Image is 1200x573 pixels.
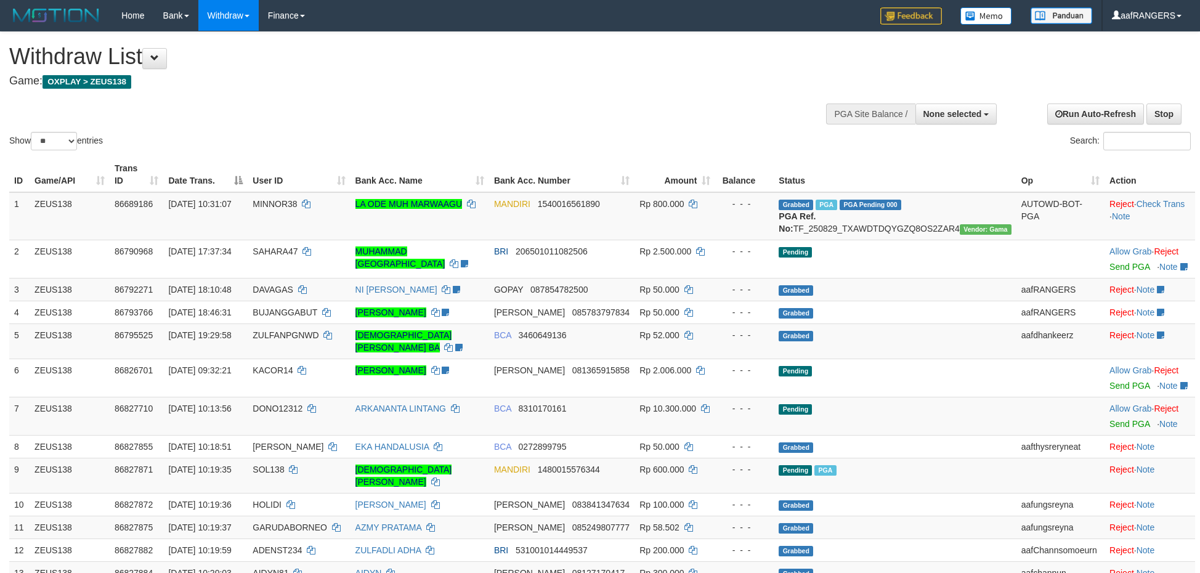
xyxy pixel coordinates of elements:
[168,404,231,413] span: [DATE] 10:13:56
[779,308,813,319] span: Grabbed
[720,463,769,476] div: - - -
[720,283,769,296] div: - - -
[1109,404,1151,413] a: Allow Grab
[1137,330,1155,340] a: Note
[253,404,302,413] span: DONO12312
[30,538,110,561] td: ZEUS138
[774,192,1016,240] td: TF_250829_TXAWDTDQYGZQ8OS2ZAR4
[163,157,248,192] th: Date Trans.: activate to sort column descending
[720,306,769,319] div: - - -
[639,365,691,375] span: Rp 2.006.000
[1105,301,1195,323] td: ·
[516,246,588,256] span: Copy 206501011082506 to clipboard
[1109,330,1134,340] a: Reject
[494,307,565,317] span: [PERSON_NAME]
[115,545,153,555] span: 86827882
[639,465,684,474] span: Rp 600.000
[1105,278,1195,301] td: ·
[253,465,284,474] span: SOL138
[355,199,462,209] a: LA ODE MUH MARWAAGU
[9,132,103,150] label: Show entries
[1109,285,1134,295] a: Reject
[779,546,813,556] span: Grabbed
[720,329,769,341] div: - - -
[115,500,153,510] span: 86827872
[1016,192,1105,240] td: AUTOWD-BOT-PGA
[1154,246,1178,256] a: Reject
[30,397,110,435] td: ZEUS138
[9,278,30,301] td: 3
[30,516,110,538] td: ZEUS138
[1105,538,1195,561] td: ·
[779,442,813,453] span: Grabbed
[30,435,110,458] td: ZEUS138
[9,192,30,240] td: 1
[31,132,77,150] select: Showentries
[9,6,103,25] img: MOTION_logo.png
[253,522,327,532] span: GARUDABORNEO
[9,435,30,458] td: 8
[779,331,813,341] span: Grabbed
[779,200,813,210] span: Grabbed
[355,330,452,352] a: [DEMOGRAPHIC_DATA][PERSON_NAME] BA
[355,307,426,317] a: [PERSON_NAME]
[1137,307,1155,317] a: Note
[1109,246,1151,256] a: Allow Grab
[538,465,600,474] span: Copy 1480015576344 to clipboard
[30,323,110,359] td: ZEUS138
[355,500,426,510] a: [PERSON_NAME]
[168,330,231,340] span: [DATE] 19:29:58
[1109,500,1134,510] a: Reject
[779,465,812,476] span: Pending
[572,365,630,375] span: Copy 081365915858 to clipboard
[1047,104,1144,124] a: Run Auto-Refresh
[494,500,565,510] span: [PERSON_NAME]
[880,7,942,25] img: Feedback.jpg
[168,442,231,452] span: [DATE] 10:18:51
[1105,157,1195,192] th: Action
[1105,359,1195,397] td: ·
[355,442,429,452] a: EKA HANDALUSIA
[779,247,812,258] span: Pending
[30,301,110,323] td: ZEUS138
[639,442,679,452] span: Rp 50.000
[639,246,691,256] span: Rp 2.500.000
[1016,278,1105,301] td: aafRANGERS
[639,500,684,510] span: Rp 100.000
[168,500,231,510] span: [DATE] 10:19:36
[253,545,302,555] span: ADENST234
[115,330,153,340] span: 86795525
[355,465,452,487] a: [DEMOGRAPHIC_DATA][PERSON_NAME]
[1105,435,1195,458] td: ·
[494,246,508,256] span: BRI
[1109,365,1154,375] span: ·
[530,285,588,295] span: Copy 087854782500 to clipboard
[9,44,788,69] h1: Withdraw List
[9,458,30,493] td: 9
[30,240,110,278] td: ZEUS138
[1105,240,1195,278] td: ·
[494,199,530,209] span: MANDIRI
[519,404,567,413] span: Copy 8310170161 to clipboard
[1154,365,1178,375] a: Reject
[355,404,446,413] a: ARKANANTA LINTANG
[1109,442,1134,452] a: Reject
[639,199,684,209] span: Rp 800.000
[168,465,231,474] span: [DATE] 10:19:35
[351,157,489,192] th: Bank Acc. Name: activate to sort column ascending
[639,330,679,340] span: Rp 52.000
[168,365,231,375] span: [DATE] 09:32:21
[960,7,1012,25] img: Button%20Memo.svg
[168,522,231,532] span: [DATE] 10:19:37
[538,199,600,209] span: Copy 1540016561890 to clipboard
[9,240,30,278] td: 2
[1016,435,1105,458] td: aafthysreryneat
[1159,381,1178,391] a: Note
[489,157,634,192] th: Bank Acc. Number: activate to sort column ascending
[253,330,318,340] span: ZULFANPGNWD
[9,538,30,561] td: 12
[494,442,511,452] span: BCA
[1146,104,1182,124] a: Stop
[9,323,30,359] td: 5
[779,404,812,415] span: Pending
